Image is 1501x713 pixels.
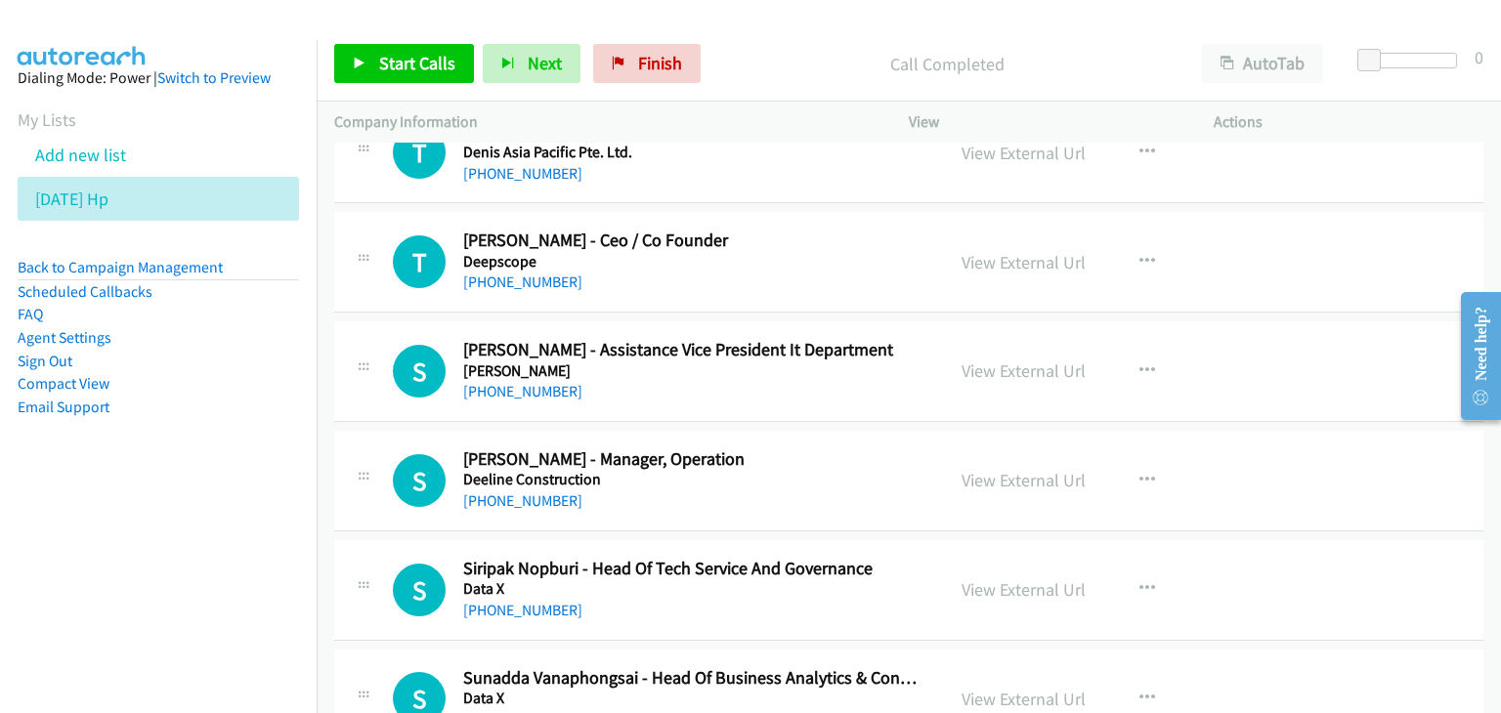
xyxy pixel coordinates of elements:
[463,491,582,510] a: [PHONE_NUMBER]
[157,68,271,87] a: Switch to Preview
[463,361,920,381] h5: [PERSON_NAME]
[463,448,920,471] h2: [PERSON_NAME] - Manager, Operation
[1214,110,1483,134] p: Actions
[463,164,582,183] a: [PHONE_NUMBER]
[393,454,446,507] h1: S
[393,454,446,507] div: The call is yet to be attempted
[483,44,580,83] button: Next
[1475,44,1483,70] div: 0
[463,667,920,690] h2: Sunadda Vanaphongsai - Head Of Business Analytics & Consulting
[638,52,682,74] span: Finish
[35,188,108,210] a: [DATE] Hp
[463,230,920,252] h2: [PERSON_NAME] - Ceo / Co Founder
[18,352,72,370] a: Sign Out
[962,359,1086,382] a: View External Url
[393,126,446,179] h1: T
[962,469,1086,491] a: View External Url
[909,110,1179,134] p: View
[393,345,446,398] h1: S
[18,66,299,90] div: Dialing Mode: Power |
[379,52,455,74] span: Start Calls
[393,564,446,616] h1: S
[393,235,446,288] h1: T
[463,252,920,272] h5: Deepscope
[18,108,76,131] a: My Lists
[962,578,1086,601] a: View External Url
[18,258,223,276] a: Back to Campaign Management
[463,273,582,291] a: [PHONE_NUMBER]
[334,44,474,83] a: Start Calls
[463,579,920,599] h5: Data X
[1202,44,1323,83] button: AutoTab
[393,126,446,179] div: The call is yet to be attempted
[18,282,152,301] a: Scheduled Callbacks
[1445,278,1501,434] iframe: Resource Center
[962,688,1086,710] a: View External Url
[593,44,701,83] a: Finish
[463,689,920,708] h5: Data X
[727,51,1167,77] p: Call Completed
[18,398,109,416] a: Email Support
[18,374,109,393] a: Compact View
[463,601,582,619] a: [PHONE_NUMBER]
[393,564,446,616] div: The call is yet to be attempted
[393,235,446,288] div: The call is yet to be attempted
[962,251,1086,273] a: View External Url
[35,144,126,166] a: Add new list
[463,470,920,489] h5: Deeline Construction
[334,110,874,134] p: Company Information
[18,305,43,323] a: FAQ
[528,52,562,74] span: Next
[393,345,446,398] div: The call is yet to be attempted
[463,382,582,400] a: [PHONE_NUMBER]
[18,328,111,347] a: Agent Settings
[463,339,920,361] h2: [PERSON_NAME] - Assistance Vice President It Department
[463,143,920,162] h5: Denis Asia Pacific Pte. Ltd.
[962,142,1086,164] a: View External Url
[463,558,920,580] h2: Siripak Nopburi - Head Of Tech Service And Governance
